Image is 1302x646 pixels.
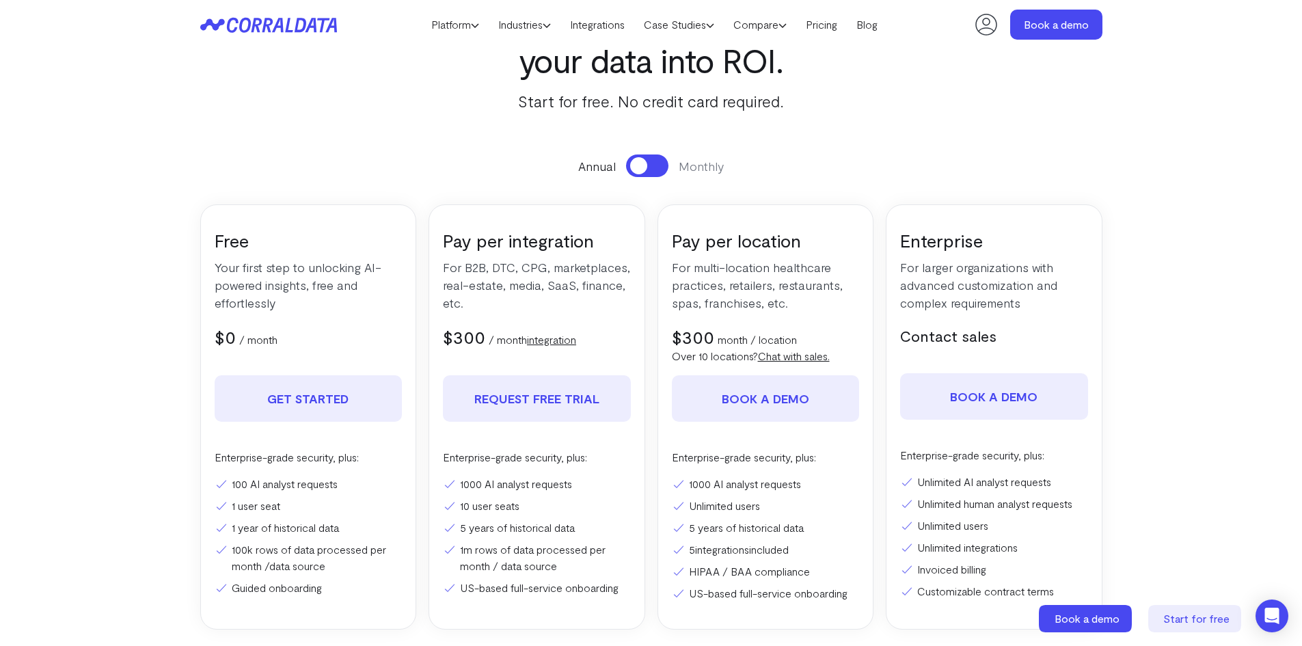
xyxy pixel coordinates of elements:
p: Enterprise-grade security, plus: [672,449,860,466]
li: Invoiced billing [900,561,1088,578]
a: Case Studies [634,14,724,35]
li: US-based full-service onboarding [672,585,860,602]
li: Customizable contract terms [900,583,1088,600]
h5: Contact sales [900,325,1088,346]
a: Book a demo [900,373,1088,420]
li: Unlimited users [672,498,860,514]
li: Unlimited AI analyst requests [900,474,1088,490]
p: Start for free. No credit card required. [429,89,873,113]
h3: Pay per integration [443,229,631,252]
li: 100 AI analyst requests [215,476,403,492]
li: US-based full-service onboarding [443,580,631,596]
span: Annual [578,157,616,175]
p: Enterprise-grade security, plus: [443,449,631,466]
p: For larger organizations with advanced customization and complex requirements [900,258,1088,312]
li: 1m rows of data processed per month / data source [443,541,631,574]
p: Enterprise-grade security, plus: [215,449,403,466]
li: 5 years of historical data [443,520,631,536]
a: REQUEST FREE TRIAL [443,375,631,422]
a: integration [527,333,576,346]
a: Compare [724,14,796,35]
p: / month [239,332,277,348]
h3: Pay per location [672,229,860,252]
a: Industries [489,14,560,35]
span: Start for free [1163,612,1230,625]
p: Your first step to unlocking AI-powered insights, free and effortlessly [215,258,403,312]
li: HIPAA / BAA compliance [672,563,860,580]
a: Blog [847,14,887,35]
a: integrations [695,543,749,556]
li: Guided onboarding [215,580,403,596]
li: 1 year of historical data [215,520,403,536]
span: $0 [215,326,236,347]
h3: Everything you need to turn your data into ROI. [429,5,873,79]
li: 100k rows of data processed per month / [215,541,403,574]
h3: Free [215,229,403,252]
li: 5 years of historical data [672,520,860,536]
a: Platform [422,14,489,35]
a: Chat with sales. [758,349,830,362]
li: Unlimited integrations [900,539,1088,556]
li: 1000 AI analyst requests [443,476,631,492]
h3: Enterprise [900,229,1088,252]
a: Book a demo [1010,10,1102,40]
a: data source [269,559,325,572]
li: 5 included [672,541,860,558]
li: Unlimited human analyst requests [900,496,1088,512]
span: $300 [443,326,485,347]
p: Over 10 locations? [672,348,860,364]
a: Pricing [796,14,847,35]
p: For B2B, DTC, CPG, marketplaces, real-estate, media, SaaS, finance, etc. [443,258,631,312]
span: Book a demo [1055,612,1120,625]
span: Monthly [679,157,724,175]
a: Get Started [215,375,403,422]
p: Enterprise-grade security, plus: [900,447,1088,463]
li: 10 user seats [443,498,631,514]
div: Open Intercom Messenger [1256,600,1288,632]
a: Start for free [1148,605,1244,632]
a: Book a demo [672,375,860,422]
li: Unlimited users [900,517,1088,534]
a: Integrations [560,14,634,35]
p: For multi-location healthcare practices, retailers, restaurants, spas, franchises, etc. [672,258,860,312]
li: 1 user seat [215,498,403,514]
span: $300 [672,326,714,347]
li: 1000 AI analyst requests [672,476,860,492]
p: / month [489,332,576,348]
p: month / location [718,332,797,348]
a: Book a demo [1039,605,1135,632]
